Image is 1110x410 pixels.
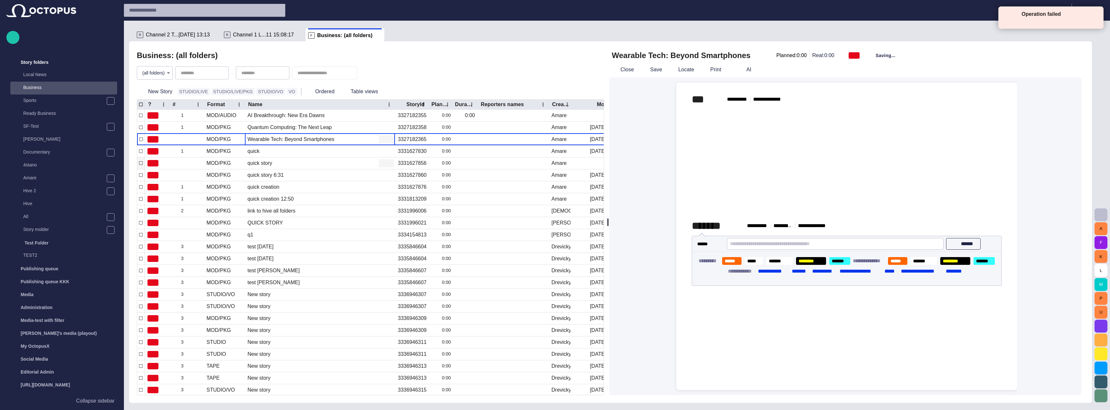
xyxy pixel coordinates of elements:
[21,330,97,336] p: [PERSON_NAME]'s media (playout)
[639,64,664,75] button: Save
[207,315,231,322] div: MOD/PKG
[207,255,231,262] div: MOD/PKG
[317,32,373,39] span: Business: (all folders)
[539,100,548,109] button: Reporters names column menu
[398,363,427,370] div: 3336946313
[10,159,117,172] div: 4stano
[134,28,221,41] div: RChannel 2 T...[DATE] 13:13
[812,52,834,59] p: Real: 0:00
[398,172,427,179] div: 3331627860
[398,207,427,215] div: 3331996006
[247,243,274,250] div: test today
[612,50,751,61] h2: Wearable Tech: Beyond Smartphones
[735,64,754,75] button: AI
[224,32,230,38] p: R
[431,101,449,108] div: Plan dur
[398,375,427,382] div: 3336946313
[551,386,570,394] div: Drevicky
[590,339,621,346] div: 8/18 08:48
[339,86,389,97] button: Table views
[432,193,451,205] div: 0:00
[590,363,621,370] div: 8/18 08:51
[551,279,570,286] div: Drevicky
[21,317,64,324] p: Media-test with filter
[6,314,117,327] div: Media-test with filter
[23,110,117,116] p: Ready Business
[248,101,262,108] div: Name
[159,100,168,109] button: ? column menu
[172,205,201,217] div: 2
[23,187,106,194] p: Hive 2
[6,327,117,340] div: [PERSON_NAME]'s media (playout)
[465,112,475,119] div: 0:00
[590,255,621,262] div: 8/12 15:35
[432,372,451,384] div: 0:00
[247,363,270,370] div: New story
[148,101,151,108] div: ?
[10,211,117,224] div: All
[172,265,201,276] div: 3
[21,343,49,349] p: My OctopusX
[207,339,226,346] div: STUDIO
[194,100,203,109] button: # column menu
[443,100,452,109] button: Plan dur column menu
[590,172,621,179] div: 7/28 10:14
[432,253,451,265] div: 0:00
[398,267,427,274] div: 3335846607
[207,184,231,191] div: MOD/PKG
[172,372,201,384] div: 3
[1095,250,1107,263] button: K
[1095,306,1107,319] button: U
[21,382,70,388] p: [URL][DOMAIN_NAME]
[308,32,315,39] p: F
[23,200,117,207] p: Hive
[23,97,106,104] p: Sports
[551,339,570,346] div: Drevicky
[590,219,621,226] div: 8/13 14:59
[590,207,621,215] div: 9/2 10:19
[551,327,570,334] div: Drevicky
[256,88,286,95] button: STUDIO/VO
[21,356,48,362] p: Social Media
[398,160,427,167] div: 3331627856
[699,64,732,75] button: Print
[776,52,807,59] p: Planned: 0:00
[247,375,270,382] div: New story
[287,88,297,95] button: VO
[76,397,115,405] p: Collapse sidebar
[398,136,427,143] div: 3327182365
[21,304,53,311] p: Administration
[21,59,48,65] p: Story folders
[207,172,231,179] div: MOD/PKG
[247,184,279,191] div: quick creation
[207,243,231,250] div: MOD/PKG
[207,363,220,370] div: TAPE
[207,303,235,310] div: STUDIO/VO
[172,193,201,205] div: 1
[172,336,201,348] div: 3
[221,28,306,41] div: RChannel 1 L...11 15:08:17
[247,148,259,155] div: quick
[10,249,117,262] div: TEST2
[137,51,218,60] h2: Business: (all folders)
[247,267,300,274] div: test peter
[10,69,117,82] div: Local News
[590,267,621,274] div: 8/12 15:35
[398,351,427,358] div: 3336946311
[6,395,117,407] button: Collapse sidebar
[172,348,201,360] div: 3
[247,351,270,358] div: New story
[432,313,451,324] div: 0:00
[551,207,570,215] div: Vedra
[137,32,143,38] p: R
[432,241,451,253] div: 0:00
[590,231,621,238] div: 8/4 15:46
[172,289,201,300] div: 3
[172,277,201,288] div: 3
[172,325,201,336] div: 3
[432,336,451,348] div: 0:00
[398,303,427,310] div: 3336946307
[23,162,117,168] p: 4stano
[432,277,451,288] div: 0:00
[432,384,451,396] div: 0:00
